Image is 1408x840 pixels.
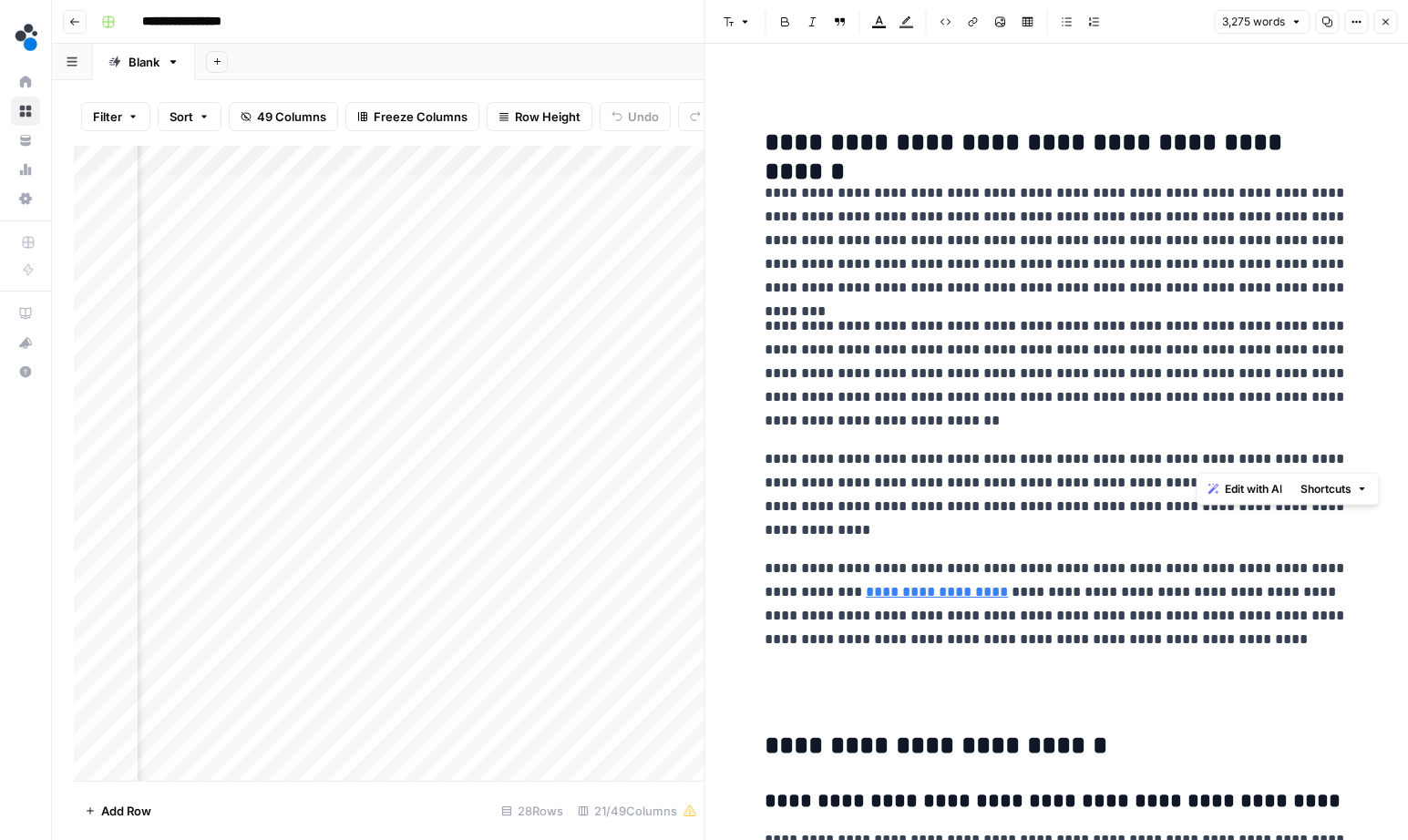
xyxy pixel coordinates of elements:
[1201,477,1290,501] button: Edit with AI
[11,184,40,213] a: Settings
[1293,477,1375,501] button: Shortcuts
[11,21,44,54] img: spot.ai Logo
[81,102,150,131] button: Filter
[158,102,221,131] button: Sort
[11,126,40,155] a: Your Data
[1225,481,1282,497] span: Edit with AI
[12,329,39,356] div: What's new?
[11,97,40,126] a: Browse
[374,108,468,126] span: Freeze Columns
[628,108,659,126] span: Undo
[101,802,151,820] span: Add Row
[74,796,162,825] button: Add Row
[494,796,570,825] div: 28 Rows
[570,796,704,825] div: 21/49 Columns
[11,15,40,60] button: Workspace: spot.ai
[487,102,592,131] button: Row Height
[11,155,40,184] a: Usage
[229,102,338,131] button: 49 Columns
[11,67,40,97] a: Home
[11,328,40,357] button: What's new?
[600,102,671,131] button: Undo
[1222,14,1285,30] span: 3,275 words
[345,102,479,131] button: Freeze Columns
[11,357,40,386] button: Help + Support
[93,108,122,126] span: Filter
[515,108,581,126] span: Row Height
[93,44,195,80] a: Blank
[1300,481,1351,497] span: Shortcuts
[11,299,40,328] a: AirOps Academy
[170,108,193,126] span: Sort
[128,53,159,71] div: Blank
[1214,10,1310,34] button: 3,275 words
[257,108,326,126] span: 49 Columns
